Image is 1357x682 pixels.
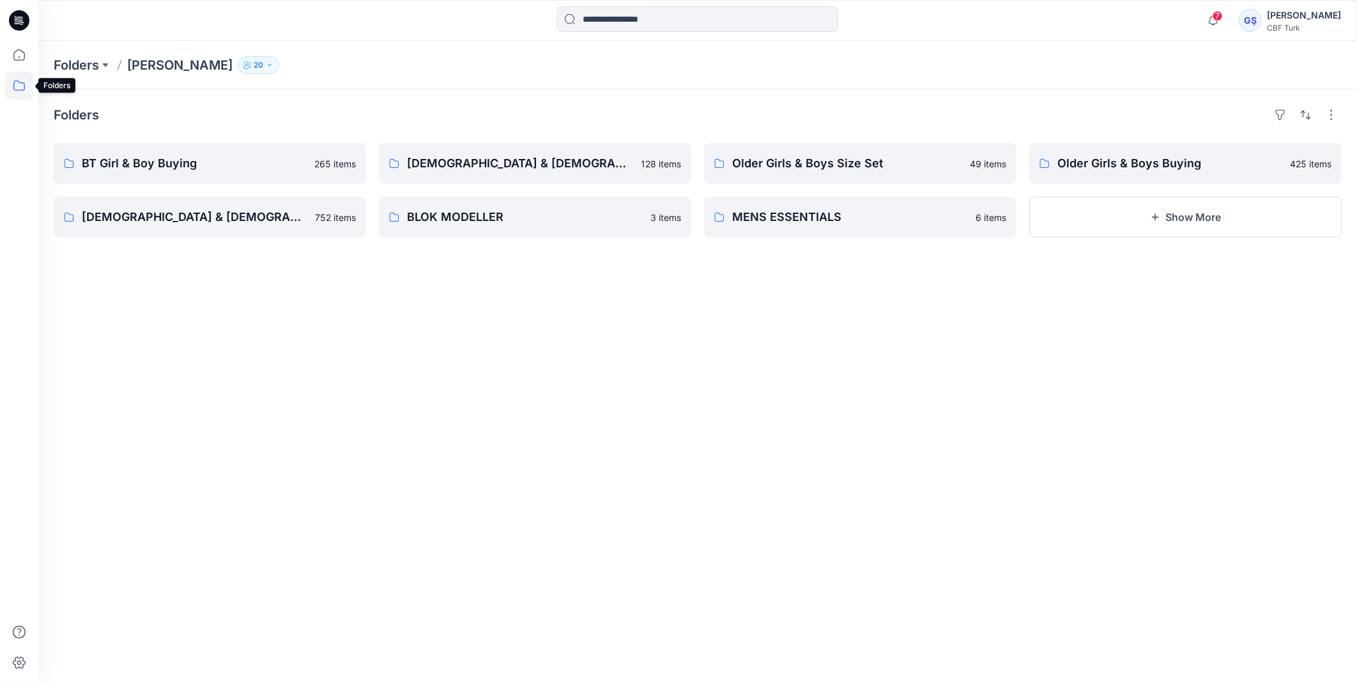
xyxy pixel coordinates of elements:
[314,157,356,170] p: 265 items
[407,208,643,226] p: BLOK MODELLER
[82,155,307,172] p: BT Girl & Boy Buying
[379,197,691,238] a: BLOK MODELLER3 items
[238,56,279,74] button: 20
[54,197,366,238] a: [DEMOGRAPHIC_DATA] & [DEMOGRAPHIC_DATA] Bootom Buying752 items
[650,211,681,224] p: 3 items
[407,155,633,172] p: [DEMOGRAPHIC_DATA] & [DEMOGRAPHIC_DATA] Bootom Size Set
[54,143,366,184] a: BT Girl & Boy Buying265 items
[254,58,263,72] p: 20
[976,211,1006,224] p: 6 items
[315,211,356,224] p: 752 items
[379,143,691,184] a: [DEMOGRAPHIC_DATA] & [DEMOGRAPHIC_DATA] Bootom Size Set128 items
[127,56,233,74] p: [PERSON_NAME]
[1213,11,1223,21] span: 7
[732,208,968,226] p: MENS ESSENTIALS
[1057,155,1282,172] p: Older Girls & Boys Buying
[1239,9,1262,32] div: GŞ
[54,56,99,74] a: Folders
[732,155,962,172] p: Older Girls & Boys Size Set
[970,157,1006,170] p: 49 items
[1267,23,1341,33] div: CBF Turk
[54,107,99,123] h4: Folders
[1290,157,1331,170] p: 425 items
[641,157,681,170] p: 128 items
[1029,197,1342,238] button: Show More
[1267,8,1341,23] div: [PERSON_NAME]
[1029,143,1342,184] a: Older Girls & Boys Buying425 items
[704,143,1016,184] a: Older Girls & Boys Size Set49 items
[704,197,1016,238] a: MENS ESSENTIALS6 items
[82,208,307,226] p: [DEMOGRAPHIC_DATA] & [DEMOGRAPHIC_DATA] Bootom Buying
